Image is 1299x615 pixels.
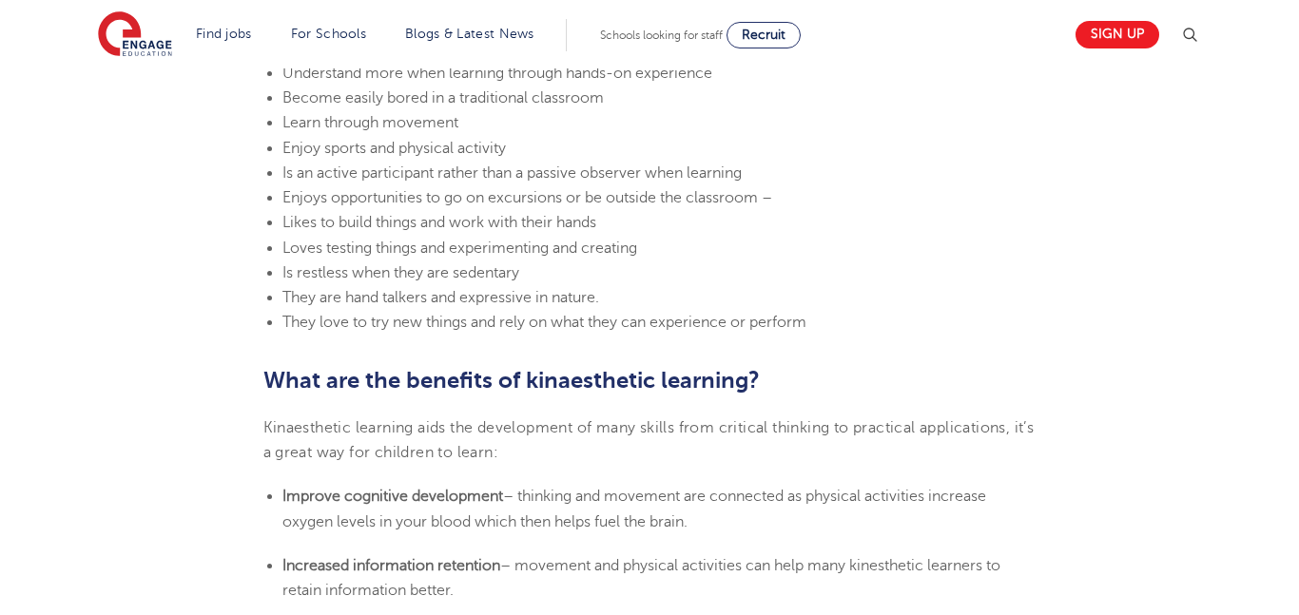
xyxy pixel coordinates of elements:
span: They love to try new things and rely on what they can experience or perform [282,314,806,331]
a: Recruit [727,22,801,48]
span: Become easily bored in a traditional classroom [282,89,604,106]
span: Enjoy sports and physical activity [282,140,506,157]
span: Learn through movement [282,114,458,131]
span: Schools looking for staff [600,29,723,42]
span: Enjoys opportunities to go on excursions or be outside the classroom – [282,189,772,206]
b: Increased information retention [282,557,500,574]
a: Sign up [1076,21,1159,48]
a: Blogs & Latest News [405,27,534,41]
a: For Schools [291,27,366,41]
b: Improve cognitive development [282,488,503,505]
span: Is an active participant rather than a passive observer when learning [282,164,742,182]
span: Is restless when they are sedentary [282,264,519,281]
span: – movement and physical activities can help many kinesthetic learners to retain information better. [282,557,1000,599]
span: Likes to build things and work with their hands [282,214,596,231]
span: Kinaesthetic learning aids the development of many skills from critical thinking to practical app... [263,419,1035,461]
a: Find jobs [196,27,252,41]
img: Engage Education [98,11,172,59]
span: Loves testing things and experimenting and creating [282,240,637,257]
span: – thinking and movement are connected as physical activities increase oxygen levels in your blood... [282,488,986,529]
span: Understand more when learning through hands-on experience [282,65,712,82]
b: What are the benefits of kinaesthetic learning? [263,367,760,394]
span: They are hand talkers and expressive in nature. [282,289,599,306]
span: Recruit [742,28,785,42]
